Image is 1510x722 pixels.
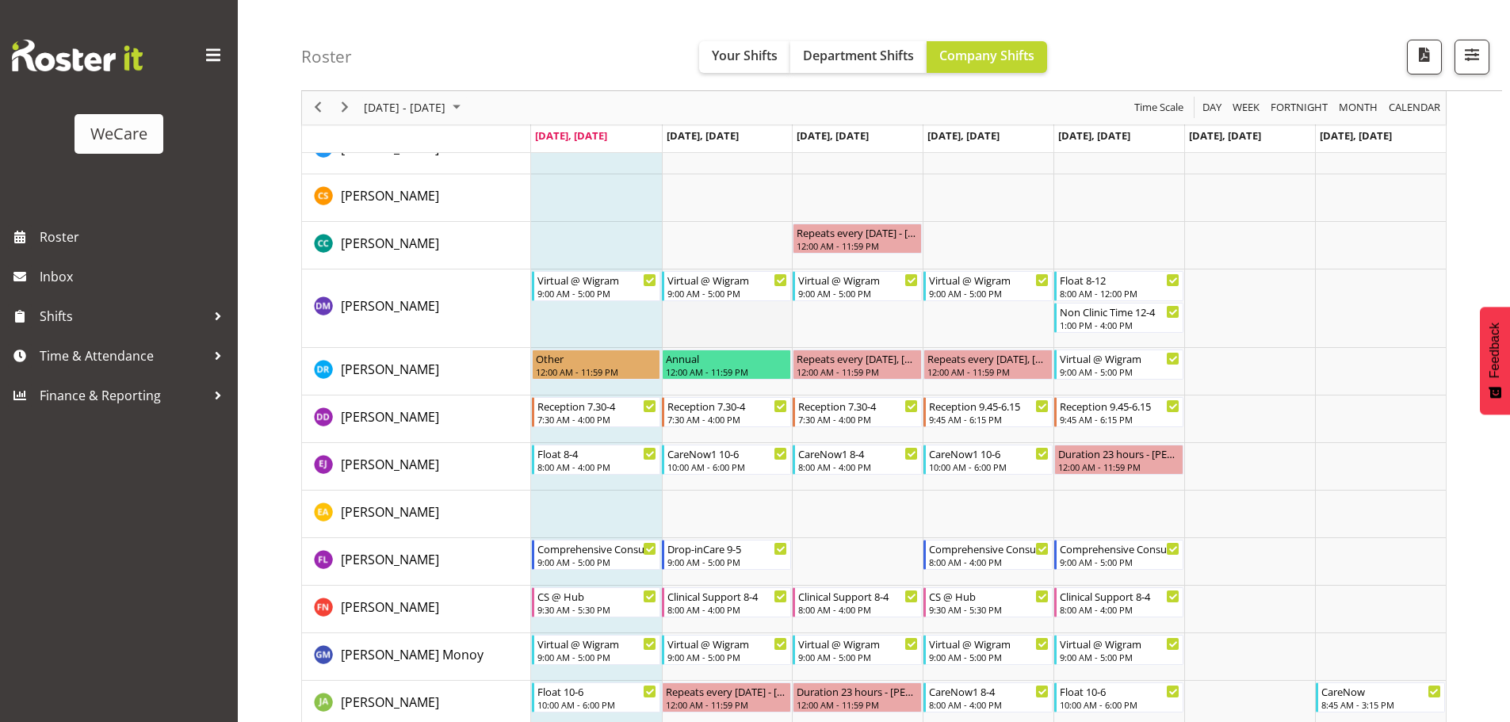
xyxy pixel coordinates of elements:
span: [PERSON_NAME] [341,598,439,616]
div: Deepti Mahajan"s event - Virtual @ Wigram Begin From Monday, August 25, 2025 at 9:00:00 AM GMT+12... [532,271,661,301]
div: 9:30 AM - 5:30 PM [537,603,657,616]
div: 1:00 PM - 4:00 PM [1060,319,1179,331]
div: Ella Jarvis"s event - CareNow1 10-6 Begin From Tuesday, August 26, 2025 at 10:00:00 AM GMT+12:00 ... [662,445,791,475]
div: Duration 23 hours - [PERSON_NAME] [797,683,918,699]
div: Ella Jarvis"s event - CareNow1 10-6 Begin From Thursday, August 28, 2025 at 10:00:00 AM GMT+12:00... [923,445,1053,475]
div: Firdous Naqvi"s event - Clinical Support 8-4 Begin From Wednesday, August 27, 2025 at 8:00:00 AM ... [793,587,922,617]
div: Felize Lacson"s event - Comprehensive Consult 9-5 Begin From Friday, August 29, 2025 at 9:00:00 A... [1054,540,1183,570]
span: [PERSON_NAME] [341,361,439,378]
td: Deepti Mahajan resource [302,269,531,348]
div: Other [536,350,657,366]
div: Virtual @ Wigram [798,272,918,288]
div: 12:00 AM - 11:59 PM [1058,460,1179,473]
div: 9:00 AM - 5:00 PM [1060,556,1179,568]
span: Time Scale [1133,98,1185,118]
td: Ena Advincula resource [302,491,531,538]
div: 12:00 AM - 11:59 PM [666,698,787,711]
div: 10:00 AM - 6:00 PM [929,460,1049,473]
span: [DATE], [DATE] [1058,128,1130,143]
div: Gladie Monoy"s event - Virtual @ Wigram Begin From Wednesday, August 27, 2025 at 9:00:00 AM GMT+1... [793,635,922,665]
div: 9:00 AM - 5:00 PM [537,287,657,300]
a: [PERSON_NAME] [341,360,439,379]
div: CareNow1 8-4 [929,683,1049,699]
button: Timeline Month [1336,98,1381,118]
div: Float 8-12 [1060,272,1179,288]
button: Time Scale [1132,98,1187,118]
span: Company Shifts [939,47,1034,64]
td: Catherine Stewart resource [302,174,531,222]
a: [PERSON_NAME] [341,502,439,521]
span: calendar [1387,98,1442,118]
div: Ella Jarvis"s event - Duration 23 hours - Ella Jarvis Begin From Friday, August 29, 2025 at 12:00... [1054,445,1183,475]
div: CS @ Hub [929,588,1049,604]
div: Virtual @ Wigram [667,272,787,288]
a: [PERSON_NAME] [341,296,439,315]
button: August 2025 [361,98,468,118]
span: [PERSON_NAME] Monoy [341,646,484,663]
div: 9:00 AM - 5:00 PM [1060,365,1179,378]
div: Deepti Mahajan"s event - Virtual @ Wigram Begin From Thursday, August 28, 2025 at 9:00:00 AM GMT+... [923,271,1053,301]
td: Gladie Monoy resource [302,633,531,681]
div: 9:00 AM - 5:00 PM [929,651,1049,663]
span: [DATE] - [DATE] [362,98,447,118]
button: Timeline Week [1230,98,1263,118]
div: Repeats every [DATE] - [PERSON_NAME] [797,224,918,240]
div: Virtual @ Wigram [1060,636,1179,651]
span: Feedback [1488,323,1502,378]
div: CareNow1 10-6 [929,445,1049,461]
div: 9:00 AM - 5:00 PM [1060,651,1179,663]
a: [PERSON_NAME] [341,186,439,205]
span: Roster [40,225,230,249]
a: [PERSON_NAME] [341,234,439,253]
button: Month [1386,98,1443,118]
span: [PERSON_NAME] [341,551,439,568]
div: CareNow [1321,683,1441,699]
div: 9:00 AM - 5:00 PM [929,287,1049,300]
div: Jane Arps"s event - Float 10-6 Begin From Monday, August 25, 2025 at 10:00:00 AM GMT+12:00 Ends A... [532,682,661,712]
div: 7:30 AM - 4:00 PM [667,413,787,426]
div: Virtual @ Wigram [929,272,1049,288]
div: 9:00 AM - 5:00 PM [537,651,657,663]
div: Firdous Naqvi"s event - CS @ Hub Begin From Monday, August 25, 2025 at 9:30:00 AM GMT+12:00 Ends ... [532,587,661,617]
div: Deepti Mahajan"s event - Virtual @ Wigram Begin From Wednesday, August 27, 2025 at 9:00:00 AM GMT... [793,271,922,301]
div: Gladie Monoy"s event - Virtual @ Wigram Begin From Friday, August 29, 2025 at 9:00:00 AM GMT+12:0... [1054,635,1183,665]
div: Virtual @ Wigram [537,272,657,288]
td: Demi Dumitrean resource [302,395,531,443]
div: Jane Arps"s event - Duration 23 hours - Jane Arps Begin From Wednesday, August 27, 2025 at 12:00:... [793,682,922,712]
div: 8:00 AM - 4:00 PM [798,603,918,616]
h4: Roster [301,48,352,66]
div: 12:00 AM - 11:59 PM [536,365,657,378]
div: Virtual @ Wigram [1060,350,1179,366]
div: Jane Arps"s event - Float 10-6 Begin From Friday, August 29, 2025 at 10:00:00 AM GMT+12:00 Ends A... [1054,682,1183,712]
div: Gladie Monoy"s event - Virtual @ Wigram Begin From Tuesday, August 26, 2025 at 9:00:00 AM GMT+12:... [662,635,791,665]
div: Annual [666,350,787,366]
td: Felize Lacson resource [302,538,531,586]
div: 8:00 AM - 4:00 PM [667,603,787,616]
span: Month [1337,98,1379,118]
div: Felize Lacson"s event - Comprehensive Consult 9-5 Begin From Monday, August 25, 2025 at 9:00:00 A... [532,540,661,570]
span: [PERSON_NAME] [341,139,439,157]
span: [PERSON_NAME] [341,408,439,426]
div: 12:00 AM - 11:59 PM [927,365,1049,378]
div: Reception 7.30-4 [667,398,787,414]
span: [PERSON_NAME] [341,297,439,315]
div: Firdous Naqvi"s event - Clinical Support 8-4 Begin From Friday, August 29, 2025 at 8:00:00 AM GMT... [1054,587,1183,617]
div: 7:30 AM - 4:00 PM [537,413,657,426]
td: Firdous Naqvi resource [302,586,531,633]
div: CareNow1 8-4 [798,445,918,461]
div: Deepti Mahajan"s event - Virtual @ Wigram Begin From Tuesday, August 26, 2025 at 9:00:00 AM GMT+1... [662,271,791,301]
span: [DATE], [DATE] [1320,128,1392,143]
div: Drop-inCare 9-5 [667,541,787,556]
div: previous period [304,91,331,124]
div: 9:30 AM - 5:30 PM [929,603,1049,616]
span: Inbox [40,265,230,288]
div: Comprehensive Consult 8-4 [929,541,1049,556]
div: Float 8-4 [537,445,657,461]
div: Repeats every [DATE], [DATE] - [PERSON_NAME] [927,350,1049,366]
button: Previous [308,98,329,118]
span: [PERSON_NAME] [341,456,439,473]
div: Ella Jarvis"s event - CareNow1 8-4 Begin From Wednesday, August 27, 2025 at 8:00:00 AM GMT+12:00 ... [793,445,922,475]
div: Repeats every [DATE], [DATE] - [PERSON_NAME] [797,350,918,366]
div: 9:45 AM - 6:15 PM [929,413,1049,426]
div: August 25 - 31, 2025 [358,91,470,124]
